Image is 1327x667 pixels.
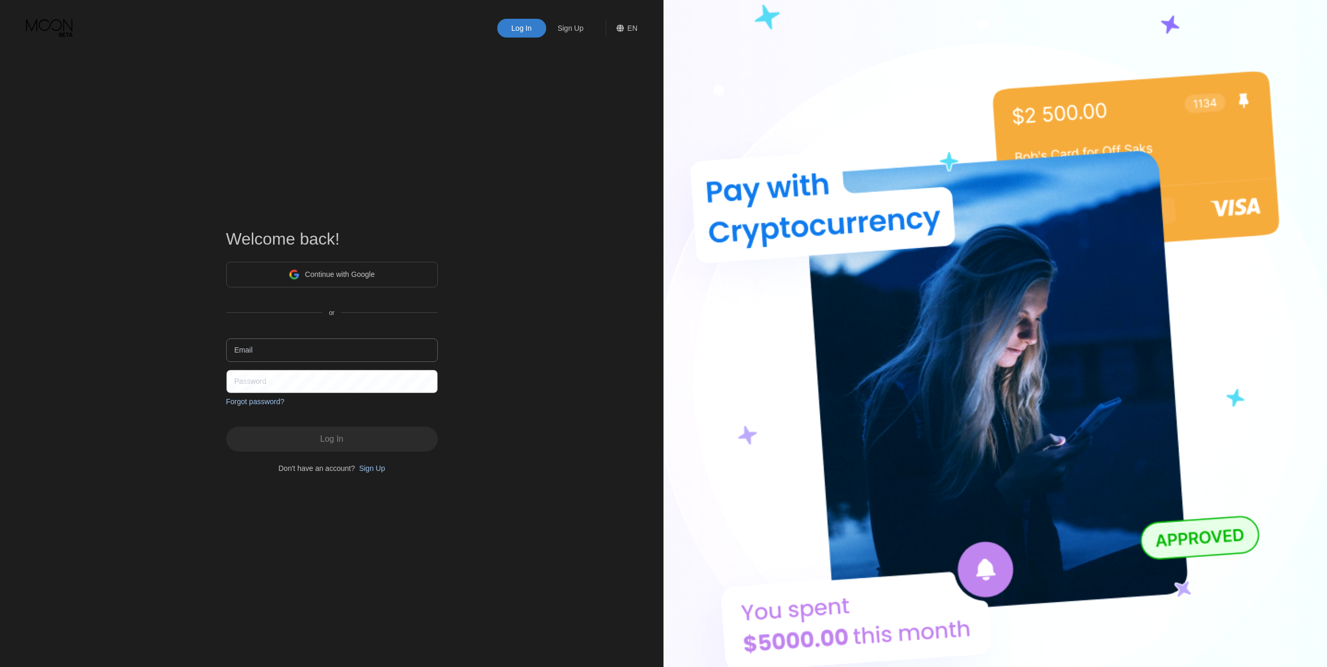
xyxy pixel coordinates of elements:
[235,346,253,354] div: Email
[226,397,285,406] div: Forgot password?
[355,464,385,472] div: Sign Up
[235,377,266,385] div: Password
[226,262,438,287] div: Continue with Google
[226,229,438,249] div: Welcome back!
[510,23,533,33] div: Log In
[359,464,385,472] div: Sign Up
[278,464,355,472] div: Don't have an account?
[546,19,595,38] div: Sign Up
[329,309,335,317] div: or
[305,270,375,278] div: Continue with Google
[497,19,546,38] div: Log In
[628,24,637,32] div: EN
[606,19,637,38] div: EN
[557,23,585,33] div: Sign Up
